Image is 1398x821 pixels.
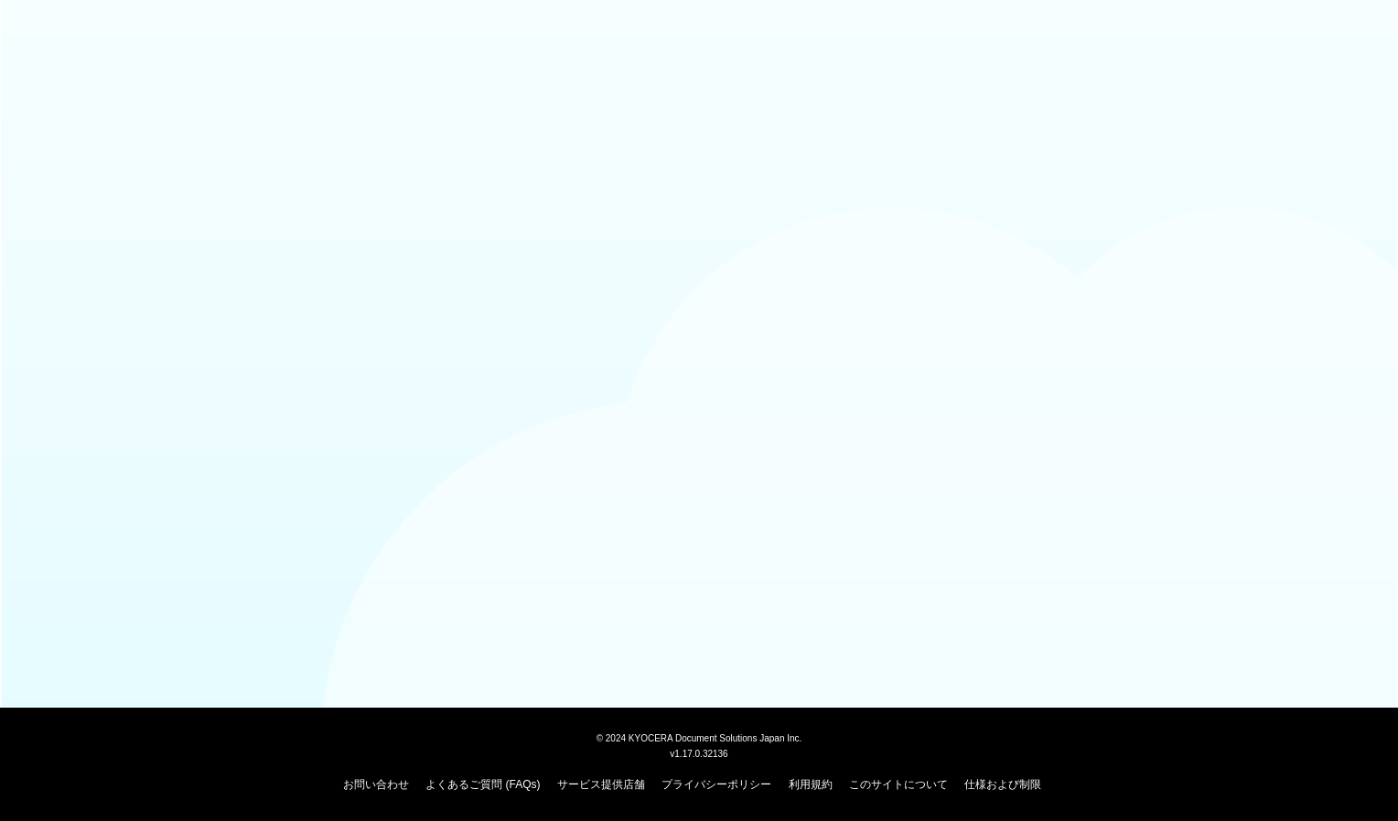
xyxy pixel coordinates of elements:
span: © 2024 KYOCERA Document Solutions Japan Inc. [597,731,802,743]
span: v1.17.0.32136 [670,748,727,759]
a: プライバシーポリシー [661,778,771,791]
a: このサイトについて [849,778,948,791]
a: よくあるご質問 (FAQs) [425,778,540,791]
a: サービス提供店舗 [557,778,645,791]
a: 仕様および制限 [964,778,1041,791]
a: 利用規約 [789,778,833,791]
a: お問い合わせ [343,778,409,791]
